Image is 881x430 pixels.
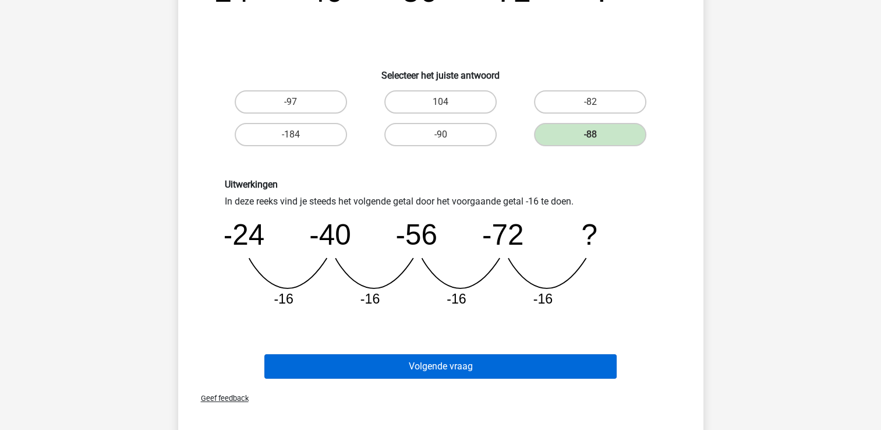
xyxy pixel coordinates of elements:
[581,218,597,251] tspan: ?
[384,123,497,146] label: -90
[235,123,347,146] label: -184
[274,291,293,306] tspan: -16
[264,354,617,379] button: Volgende vraag
[395,218,437,251] tspan: -56
[197,61,685,81] h6: Selecteer het juiste antwoord
[222,218,264,251] tspan: -24
[225,179,657,190] h6: Uitwerkingen
[533,291,553,306] tspan: -16
[534,90,646,114] label: -82
[384,90,497,114] label: 104
[447,291,466,306] tspan: -16
[360,291,380,306] tspan: -16
[216,179,666,317] div: In deze reeks vind je steeds het volgende getal door het voorgaande getal -16 te doen.
[534,123,646,146] label: -88
[192,394,249,403] span: Geef feedback
[235,90,347,114] label: -97
[309,218,351,251] tspan: -40
[482,218,523,251] tspan: -72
